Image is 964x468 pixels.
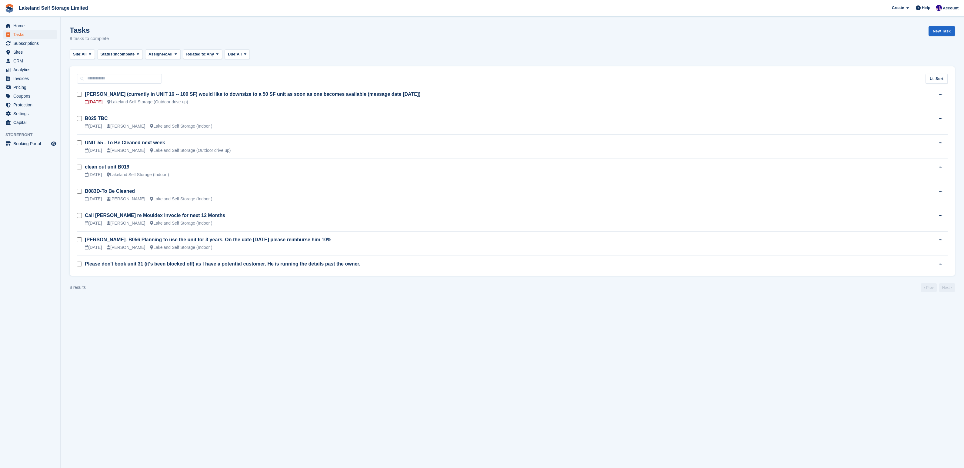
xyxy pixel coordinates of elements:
[13,48,50,56] span: Sites
[70,26,109,34] h1: Tasks
[107,123,145,129] div: [PERSON_NAME]
[114,51,135,57] span: Incomplete
[225,49,250,59] button: Due: All
[85,261,360,266] a: Please don't book unit 31 (it's been blocked off) as I have a potential customer. He is running t...
[85,147,102,154] div: [DATE]
[85,99,102,105] div: [DATE]
[3,83,57,92] a: menu
[150,244,212,251] div: Lakeland Self Storage (Indoor )
[13,83,50,92] span: Pricing
[207,51,214,57] span: Any
[3,109,57,118] a: menu
[13,39,50,48] span: Subscriptions
[85,116,108,121] a: B025 TBC
[3,22,57,30] a: menu
[936,76,943,82] span: Sort
[85,196,102,202] div: [DATE]
[13,22,50,30] span: Home
[13,101,50,109] span: Protection
[228,51,237,57] span: Due:
[85,237,331,242] a: [PERSON_NAME]- B056 Planning to use the unit for 3 years. On the date [DATE] please reimburse him...
[150,147,231,154] div: Lakeland Self Storage (Outdoor drive up)
[186,51,207,57] span: Related to:
[167,51,172,57] span: All
[150,196,212,202] div: Lakeland Self Storage (Indoor )
[85,123,102,129] div: [DATE]
[145,49,181,59] button: Assignee: All
[107,147,145,154] div: [PERSON_NAME]
[13,74,50,83] span: Invoices
[936,5,942,11] img: Nick Aynsley
[13,30,50,39] span: Tasks
[13,109,50,118] span: Settings
[70,35,109,42] p: 8 tasks to complete
[929,26,955,36] a: New Task
[3,57,57,65] a: menu
[3,48,57,56] a: menu
[150,220,212,226] div: Lakeland Self Storage (Indoor )
[85,92,421,97] a: [PERSON_NAME] (currently in UNIT 16 -- 100 SF) would like to downsize to a 50 SF unit as soon as ...
[3,101,57,109] a: menu
[3,118,57,127] a: menu
[892,5,904,11] span: Create
[3,92,57,100] a: menu
[50,140,57,147] a: Preview store
[3,139,57,148] a: menu
[922,5,930,11] span: Help
[13,118,50,127] span: Capital
[3,30,57,39] a: menu
[13,92,50,100] span: Coupons
[85,140,165,145] a: UNIT 55 - To Be Cleaned next week
[101,51,114,57] span: Status:
[107,220,145,226] div: [PERSON_NAME]
[85,213,225,218] a: Call [PERSON_NAME] re Mouldex invocie for next 12 Months
[13,57,50,65] span: CRM
[943,5,959,11] span: Account
[107,244,145,251] div: [PERSON_NAME]
[3,65,57,74] a: menu
[107,172,169,178] div: Lakeland Self Storage (Indoor )
[920,283,956,292] nav: Page
[73,51,82,57] span: Site:
[107,196,145,202] div: [PERSON_NAME]
[82,51,87,57] span: All
[921,283,937,292] a: Previous
[237,51,242,57] span: All
[3,74,57,83] a: menu
[70,49,95,59] button: Site: All
[85,189,135,194] a: B083D-To Be Cleaned
[85,164,129,169] a: clean out unit B019
[16,3,91,13] a: Lakeland Self Storage Limited
[150,123,212,129] div: Lakeland Self Storage (Indoor )
[97,49,143,59] button: Status: Incomplete
[148,51,167,57] span: Assignee:
[107,99,188,105] div: Lakeland Self Storage (Outdoor drive up)
[939,283,955,292] a: Next
[183,49,222,59] button: Related to: Any
[85,220,102,226] div: [DATE]
[85,172,102,178] div: [DATE]
[13,139,50,148] span: Booking Portal
[70,284,86,291] div: 8 results
[3,39,57,48] a: menu
[13,65,50,74] span: Analytics
[5,132,60,138] span: Storefront
[5,4,14,13] img: stora-icon-8386f47178a22dfd0bd8f6a31ec36ba5ce8667c1dd55bd0f319d3a0aa187defe.svg
[85,244,102,251] div: [DATE]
